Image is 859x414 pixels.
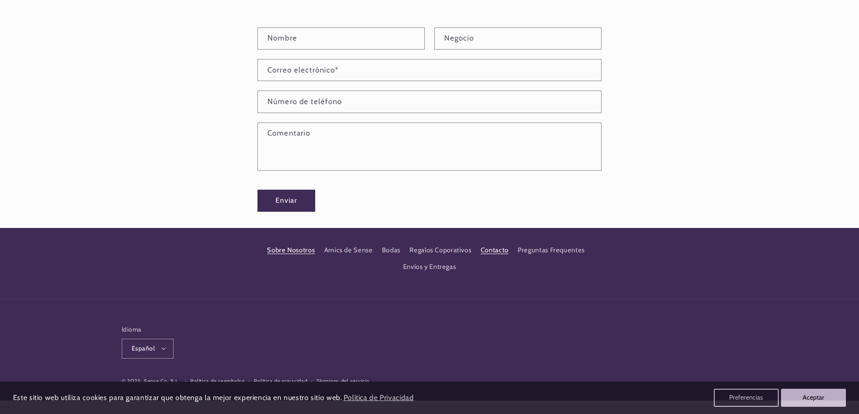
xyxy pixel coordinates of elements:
[13,393,342,402] span: Este sitio web utiliza cookies para garantizar que obtenga la mejor experiencia en nuestro sitio ...
[254,377,307,386] a: Política de privacidad
[190,377,244,386] a: Política de reembolso
[403,259,456,275] a: Envíos y Entregas
[409,242,471,259] a: Regalos Coporativos
[122,339,174,359] button: Español
[518,242,585,259] a: Preguntas Frequentes
[122,378,179,384] small: © 2025, Sense Co, S.L.
[481,242,509,259] a: Contacto
[132,344,155,353] span: Español
[257,190,315,212] button: Enviar
[382,242,400,259] a: Bodas
[317,377,369,386] a: Términos del servicio
[267,245,315,259] a: Sobre Nosotros
[714,389,779,407] button: Preferencias
[781,389,846,407] button: Aceptar
[324,242,373,259] a: Amics de Sense
[122,325,174,334] h2: Idioma
[342,390,415,406] a: Política de Privacidad (opens in a new tab)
